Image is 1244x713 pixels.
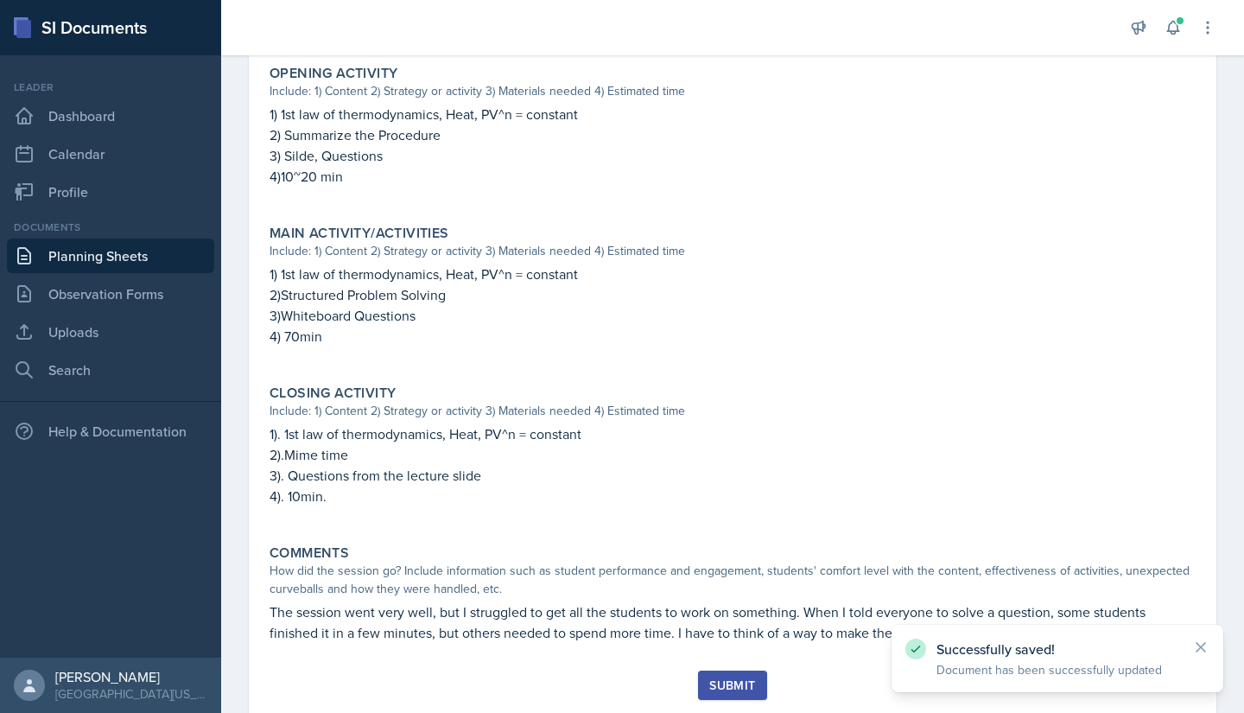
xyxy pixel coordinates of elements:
[270,242,1196,260] div: Include: 1) Content 2) Strategy or activity 3) Materials needed 4) Estimated time
[7,175,214,209] a: Profile
[709,678,755,692] div: Submit
[55,685,207,703] div: [GEOGRAPHIC_DATA][US_STATE] in [GEOGRAPHIC_DATA]
[270,264,1196,284] p: 1) 1st law of thermodynamics, Heat, PV^n = constant
[270,65,397,82] label: Opening Activity
[270,423,1196,444] p: 1). 1st law of thermodynamics, Heat, PV^n = constant
[270,385,396,402] label: Closing Activity
[270,145,1196,166] p: 3) Silde, Questions
[7,277,214,311] a: Observation Forms
[7,99,214,133] a: Dashboard
[270,305,1196,326] p: 3)Whiteboard Questions
[270,284,1196,305] p: 2)Structured Problem Solving
[936,661,1178,678] p: Document has been successfully updated
[270,544,349,562] label: Comments
[270,104,1196,124] p: 1) 1st law of thermodynamics, Heat, PV^n = constant
[270,326,1196,347] p: 4) 70min
[55,668,207,685] div: [PERSON_NAME]
[270,402,1196,420] div: Include: 1) Content 2) Strategy or activity 3) Materials needed 4) Estimated time
[7,137,214,171] a: Calendar
[270,486,1196,506] p: 4). 10min.
[698,671,766,700] button: Submit
[270,562,1196,598] div: How did the session go? Include information such as student performance and engagement, students'...
[7,220,214,235] div: Documents
[270,124,1196,145] p: 2) Summarize the Procedure
[7,414,214,449] div: Help & Documentation
[936,640,1178,658] p: Successfully saved!
[270,444,1196,465] p: 2).Mime time
[7,80,214,95] div: Leader
[7,239,214,273] a: Planning Sheets
[7,353,214,387] a: Search
[270,82,1196,100] div: Include: 1) Content 2) Strategy or activity 3) Materials needed 4) Estimated time
[270,166,1196,187] p: 4)10~20 min
[7,315,214,349] a: Uploads
[270,225,449,242] label: Main Activity/Activities
[270,602,1196,643] p: The session went very well, but I struggled to get all the students to work on something. When I ...
[270,465,1196,486] p: 3). Questions from the lecture slide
